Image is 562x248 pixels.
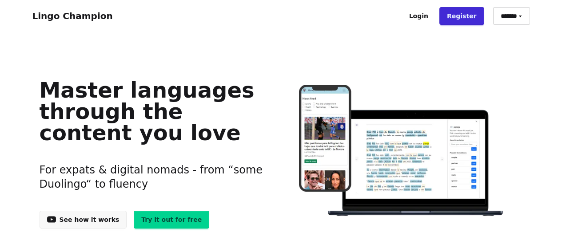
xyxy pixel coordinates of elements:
[402,7,436,25] a: Login
[40,152,267,202] h3: For expats & digital nomads - from “some Duolingo“ to fluency
[32,11,113,21] a: Lingo Champion
[439,7,484,25] a: Register
[134,211,209,228] a: Try it out for free
[40,211,127,228] a: See how it works
[40,79,267,143] h1: Master languages through the content you love
[281,85,522,217] img: Learn languages online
